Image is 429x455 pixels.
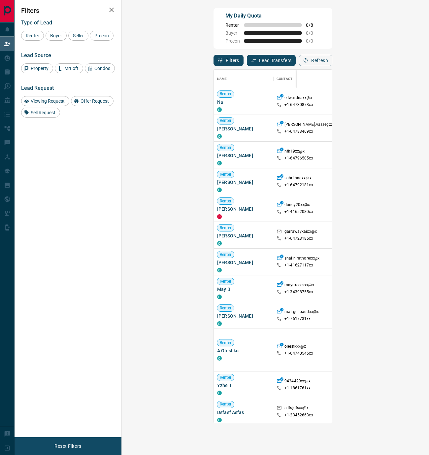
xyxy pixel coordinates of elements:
[217,152,270,159] span: [PERSON_NAME]
[217,418,222,422] div: condos.ca
[214,70,273,88] div: Name
[284,122,339,129] p: [PERSON_NAME].vassegxx@x
[28,66,51,71] span: Property
[217,161,222,165] div: condos.ca
[217,241,222,246] div: condos.ca
[284,175,312,182] p: sabri.haqxx@x
[217,134,222,139] div: condos.ca
[284,209,313,215] p: +1- 41652080xx
[21,96,69,106] div: Viewing Request
[23,33,42,38] span: Renter
[21,52,51,58] span: Lead Source
[217,313,270,319] span: [PERSON_NAME]
[217,225,234,231] span: Renter
[225,38,240,44] span: Precon
[217,125,270,132] span: [PERSON_NAME]
[92,66,113,71] span: Condos
[284,344,306,351] p: oleshkxx@x
[284,405,309,412] p: sdfsjdfsxx@x
[21,85,54,91] span: Lead Request
[217,91,234,97] span: Renter
[28,98,67,104] span: Viewing Request
[217,321,222,326] div: condos.ca
[306,22,320,28] span: 0 / 8
[217,259,270,266] span: [PERSON_NAME]
[217,375,234,380] span: Renter
[306,38,320,44] span: 0 / 0
[48,33,64,38] span: Buyer
[306,30,320,36] span: 0 / 0
[284,412,313,418] p: +1- 23452663xx
[217,214,222,219] div: property.ca
[284,309,319,316] p: mat.guilbaudxx@x
[68,31,88,41] div: Seller
[225,12,320,20] p: My Daily Quota
[28,110,58,115] span: Sell Request
[284,95,313,102] p: edwardnaxx@x
[85,63,115,73] div: Condos
[284,149,305,156] p: nfk19xx@x
[277,70,292,88] div: Contact
[217,198,234,204] span: Renter
[217,402,234,407] span: Renter
[284,351,313,356] p: +1- 64740545xx
[284,289,313,295] p: +1- 34398755xx
[71,96,114,106] div: Offer Request
[217,268,222,272] div: condos.ca
[284,102,313,108] p: +1- 64730878xx
[217,391,222,395] div: condos.ca
[284,378,311,385] p: 9434429xx@x
[284,282,314,289] p: mayureecsxx@x
[46,31,67,41] div: Buyer
[217,118,234,123] span: Renter
[217,188,222,192] div: condos.ca
[21,63,53,73] div: Property
[217,179,270,186] span: [PERSON_NAME]
[284,129,313,134] p: +1- 64783469xx
[217,340,234,346] span: Renter
[284,316,311,322] p: +1- 7617731xx
[299,55,332,66] button: Refresh
[92,33,111,38] span: Precon
[225,30,240,36] span: Buyer
[62,66,81,71] span: MrLoft
[78,98,111,104] span: Offer Request
[284,236,313,241] p: +1- 64723185xx
[214,55,244,66] button: Filters
[284,182,313,188] p: +1- 64792181xx
[217,232,270,239] span: [PERSON_NAME]
[217,70,227,88] div: Name
[90,31,114,41] div: Precon
[55,63,83,73] div: MrLoft
[217,172,234,177] span: Renter
[21,31,44,41] div: Renter
[21,108,60,118] div: Sell Request
[284,385,311,391] p: +1- 1861761xx
[21,19,52,26] span: Type of Lead
[217,286,270,293] span: May B
[217,356,222,361] div: condos.ca
[284,229,317,236] p: garrawaykaixx@x
[284,156,313,161] p: +1- 64796505xx
[217,382,270,389] span: Yzhe T
[217,279,234,284] span: Renter
[247,55,296,66] button: Lead Transfers
[284,262,313,268] p: +1- 41627117xx
[217,252,234,258] span: Renter
[71,33,86,38] span: Seller
[21,7,115,15] h2: Filters
[217,145,234,151] span: Renter
[217,305,234,311] span: Renter
[284,256,319,262] p: shalinirathorexx@x
[217,206,270,212] span: [PERSON_NAME]
[225,22,240,28] span: Renter
[284,202,310,209] p: doncy20xx@x
[217,295,222,299] div: condos.ca
[217,347,270,354] span: A Oleshko
[217,99,270,105] span: Na
[217,409,270,416] span: Dsfasf Asfas
[50,440,85,452] button: Reset Filters
[217,107,222,112] div: condos.ca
